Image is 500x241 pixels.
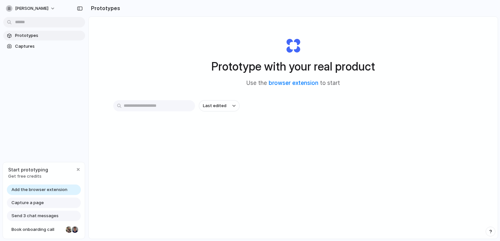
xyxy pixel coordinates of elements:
span: Start prototyping [8,166,48,173]
span: Captures [15,43,82,50]
span: Book onboarding call [11,226,63,233]
span: Get free credits [8,173,48,180]
span: [PERSON_NAME] [15,5,48,12]
button: [PERSON_NAME] [3,3,59,14]
a: Captures [3,41,85,51]
button: Last edited [199,100,240,111]
span: Capture a page [11,200,44,206]
div: Christian Iacullo [71,226,79,233]
span: Send 3 chat messages [11,213,59,219]
div: Nicole Kubica [65,226,73,233]
span: Last edited [203,103,226,109]
span: Prototypes [15,32,82,39]
h1: Prototype with your real product [211,58,375,75]
a: Prototypes [3,31,85,40]
span: Use the to start [246,79,340,88]
a: Add the browser extension [7,185,81,195]
a: Book onboarding call [7,224,81,235]
a: browser extension [269,80,318,86]
h2: Prototypes [88,4,120,12]
span: Add the browser extension [11,186,67,193]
